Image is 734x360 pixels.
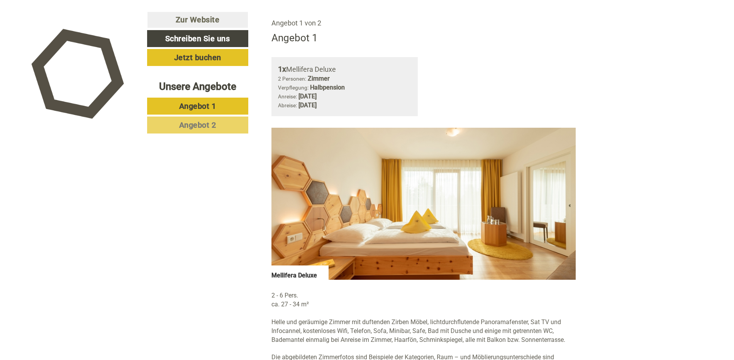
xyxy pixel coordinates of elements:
small: Anreise: [278,93,297,100]
div: Unsere Angebote [147,79,248,94]
small: Abreise: [278,102,297,108]
div: Mellifera Deluxe [271,265,329,280]
a: Jetzt buchen [147,49,248,66]
small: Verpflegung: [278,85,309,91]
b: Zimmer [308,75,330,82]
div: Mellifera Deluxe [278,64,411,75]
small: 2 Personen: [278,76,306,82]
img: image [271,128,576,280]
b: [DATE] [298,93,317,100]
b: 1x [278,64,286,74]
span: Angebot 1 von 2 [271,19,321,27]
span: Angebot 1 [179,101,216,111]
b: [DATE] [298,101,317,109]
a: Schreiben Sie uns [147,30,248,47]
span: Angebot 2 [179,120,216,130]
div: Angebot 1 [271,31,318,45]
b: Halbpension [310,84,345,91]
a: Zur Website [147,12,248,28]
